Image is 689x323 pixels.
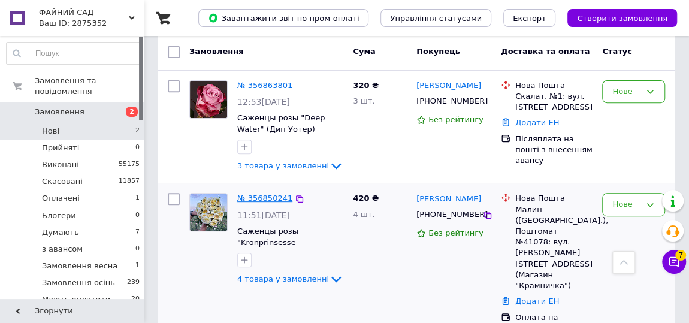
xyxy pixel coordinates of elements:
span: 7 [135,227,140,238]
a: Саженцы розы "Kronprinsesse [PERSON_NAME]" (Кронпринцесс [PERSON_NAME]) [237,227,306,280]
span: 4 товара у замовленні [237,274,329,283]
span: 320 ₴ [353,81,379,90]
span: 3 товара у замовленні [237,161,329,170]
div: Малин ([GEOGRAPHIC_DATA].), Поштомат №41078: вул. [PERSON_NAME][STREET_ADDRESS] (Магазин "Крамнич... [515,204,593,292]
span: Завантажити звіт по пром-оплаті [208,13,359,23]
span: Створити замовлення [577,14,667,23]
span: [PHONE_NUMBER] [416,210,488,219]
span: Доставка та оплата [501,47,590,56]
span: 3 шт. [353,96,374,105]
span: 11:51[DATE] [237,210,290,220]
span: 0 [135,143,140,153]
span: 55175 [119,159,140,170]
div: Ваш ID: 2875352 [39,18,144,29]
span: Оплачені [42,193,80,204]
span: 2 [126,107,138,117]
span: 0 [135,210,140,221]
span: Замовлення [35,107,84,117]
span: Нові [42,126,59,137]
span: Виконані [42,159,79,170]
span: 11857 [119,176,140,187]
div: Післяплата на пошті з внесенням авансу [515,134,593,167]
a: Саженцы розы "Deep Water" (Дип Уотер) [237,113,325,134]
a: Додати ЕН [515,297,559,306]
img: Фото товару [190,194,227,231]
a: [PERSON_NAME] [416,194,481,205]
span: Замовлення осінь [42,277,115,288]
span: 4 шт. [353,210,374,219]
span: Замовлення весна [42,261,117,271]
a: Фото товару [189,193,228,231]
a: [PERSON_NAME] [416,80,481,92]
div: Нова Пошта [515,193,593,204]
span: 20 [131,294,140,305]
input: Пошук [7,43,140,64]
span: Скасовані [42,176,83,187]
span: [PHONE_NUMBER] [416,96,488,105]
span: 0 [135,244,140,255]
a: № 356850241 [237,194,292,203]
div: Нове [612,86,640,98]
span: 12:53[DATE] [237,97,290,107]
button: Експорт [503,9,556,27]
button: Управління статусами [380,9,491,27]
a: 3 товара у замовленні [237,161,343,170]
span: 2 [135,126,140,137]
span: 1 [135,193,140,204]
a: 4 товара у замовленні [237,274,343,283]
button: Чат з покупцем7 [662,250,686,274]
span: Замовлення та повідомлення [35,76,144,97]
span: Мають оплатити [42,294,110,305]
span: 239 [127,277,140,288]
a: Створити замовлення [555,13,677,22]
span: Експорт [513,14,546,23]
button: Створити замовлення [567,9,677,27]
div: Скалат, №1: вул. [STREET_ADDRESS] [515,91,593,113]
span: Статус [602,47,632,56]
span: Блогери [42,210,76,221]
span: Думають [42,227,79,238]
span: 1 [135,261,140,271]
span: Замовлення [189,47,243,56]
span: Покупець [416,47,460,56]
button: Завантажити звіт по пром-оплаті [198,9,368,27]
span: Без рейтингу [428,115,483,124]
span: 420 ₴ [353,194,379,203]
a: № 356863801 [237,81,292,90]
div: Нове [612,198,640,211]
span: Cума [353,47,375,56]
span: Прийняті [42,143,79,153]
span: Без рейтингу [428,228,483,237]
a: Додати ЕН [515,118,559,127]
div: Нова Пошта [515,80,593,91]
img: Фото товару [190,81,227,118]
span: ФАЙНИЙ САД [39,7,129,18]
span: Управління статусами [390,14,482,23]
a: Фото товару [189,80,228,119]
span: 7 [675,250,686,261]
span: з авансом [42,244,83,255]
